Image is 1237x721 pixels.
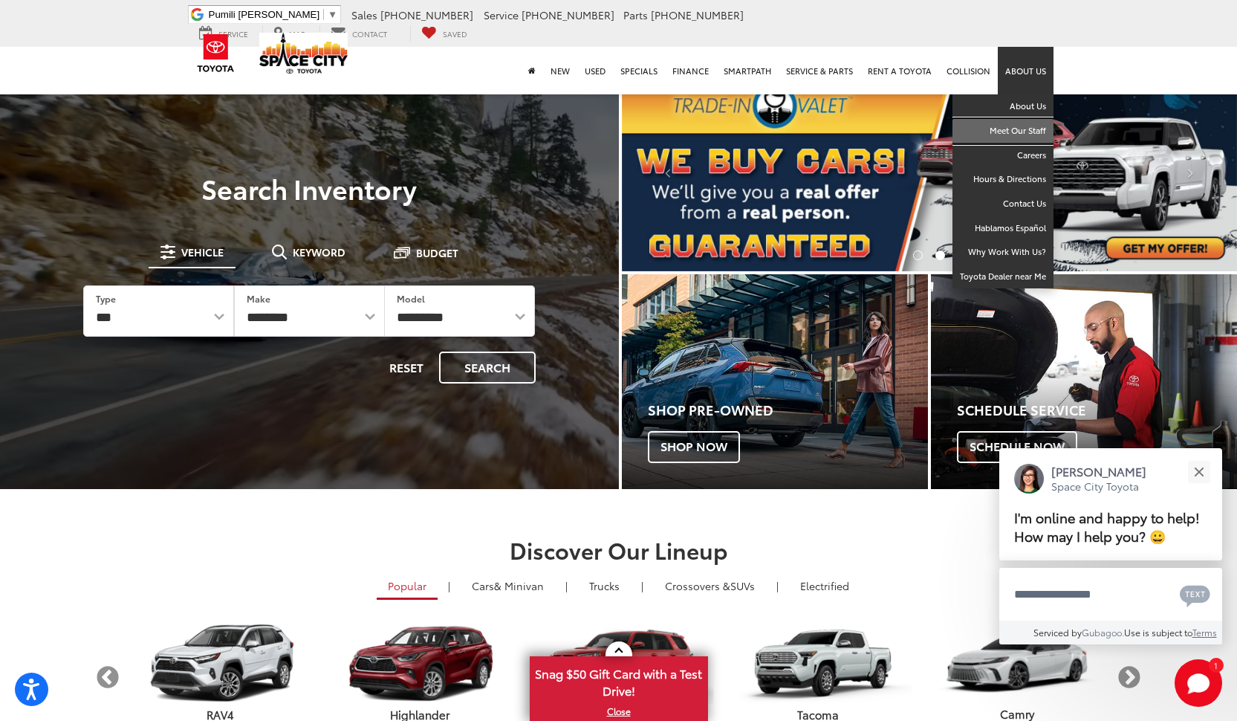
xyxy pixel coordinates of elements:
h2: Discover Our Lineup [95,537,1143,562]
a: Electrified [789,573,860,598]
img: Toyota Tacoma [723,624,912,704]
a: Hablamos Español [952,216,1053,241]
img: Toyota [188,29,244,77]
li: | [773,578,782,593]
label: Type [96,292,116,305]
a: Toyota Dealer near Me [952,265,1053,288]
span: Serviced by [1033,626,1082,638]
span: Keyword [293,247,345,257]
a: Home [521,47,543,94]
svg: Text [1180,583,1210,607]
a: Pumili [PERSON_NAME]​ [209,9,338,20]
button: Click to view previous picture. [622,104,714,242]
a: Contact Us [952,192,1053,216]
p: Space City Toyota [1051,479,1146,494]
span: Service [484,7,519,22]
span: Parts [623,7,648,22]
li: Go to slide number 2. [935,250,945,260]
a: Meet Our Staff [952,119,1053,143]
a: Why Work With Us? [952,240,1053,265]
a: Finance [665,47,716,94]
li: | [444,578,454,593]
li: | [562,578,571,593]
a: Schedule Service Schedule Now [931,274,1237,489]
label: Make [247,292,270,305]
button: Close [1183,456,1215,488]
span: Shop Now [648,431,740,462]
a: Popular [377,573,438,601]
a: Shop Pre-Owned Shop Now [622,274,928,489]
label: Model [397,292,425,305]
a: Careers [952,143,1053,168]
div: Toyota [622,274,928,489]
div: Close[PERSON_NAME]Space City ToyotaI'm online and happy to help! How may I help you? 😀Type your m... [999,448,1222,644]
a: Hours & Directions [952,167,1053,192]
h4: Shop Pre-Owned [648,403,928,418]
img: Toyota 4Runner [524,624,713,704]
a: Service [188,25,259,42]
a: SUVs [654,573,766,598]
a: Service & Parts [779,47,860,94]
img: Toyota Highlander [325,624,514,704]
h3: Search Inventory [62,173,556,203]
span: Crossovers & [665,578,730,593]
span: Contact [352,28,387,39]
span: Budget [416,248,458,258]
img: Space City Toyota [259,33,348,74]
button: Reset [377,352,436,384]
a: Collision [939,47,998,94]
span: Schedule Now [957,431,1077,462]
a: Map [262,25,316,42]
span: ▼ [328,9,337,20]
span: Pumili [PERSON_NAME] [209,9,320,20]
span: [PHONE_NUMBER] [522,7,614,22]
span: 1 [1214,662,1218,668]
li: | [637,578,647,593]
img: Toyota RAV4 [126,624,315,704]
a: Rent a Toyota [860,47,939,94]
svg: Start Chat [1175,659,1222,707]
span: Vehicle [181,247,224,257]
span: [PHONE_NUMBER] [651,7,744,22]
a: Gubagoo. [1082,626,1124,638]
span: Use is subject to [1124,626,1192,638]
a: Trucks [578,573,631,598]
a: New [543,47,577,94]
span: I'm online and happy to help! How may I help you? 😀 [1014,508,1200,546]
a: SmartPath [716,47,779,94]
button: Chat with SMS [1175,578,1215,611]
img: Toyota Camry [922,624,1111,704]
button: Click to view next picture. [1145,104,1237,242]
a: About Us [952,94,1053,119]
a: Contact [319,25,398,42]
p: [PERSON_NAME] [1051,463,1146,479]
span: & Minivan [494,578,544,593]
a: Used [577,47,613,94]
h4: Schedule Service [957,403,1237,418]
a: My Saved Vehicles [410,25,478,42]
a: Terms [1192,626,1217,638]
a: Cars [461,573,555,598]
button: Toggle Chat Window [1175,659,1222,707]
div: Toyota [931,274,1237,489]
a: Specials [613,47,665,94]
span: Sales [351,7,377,22]
button: Search [439,352,536,384]
button: Next [1117,665,1143,691]
span: [PHONE_NUMBER] [380,7,473,22]
textarea: Type your message [999,568,1222,621]
span: ​ [323,9,324,20]
a: About Us [998,47,1053,94]
span: Snag $50 Gift Card with a Test Drive! [531,658,707,703]
span: Saved [443,28,467,39]
button: Previous [95,665,121,691]
li: Go to slide number 1. [913,250,923,260]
